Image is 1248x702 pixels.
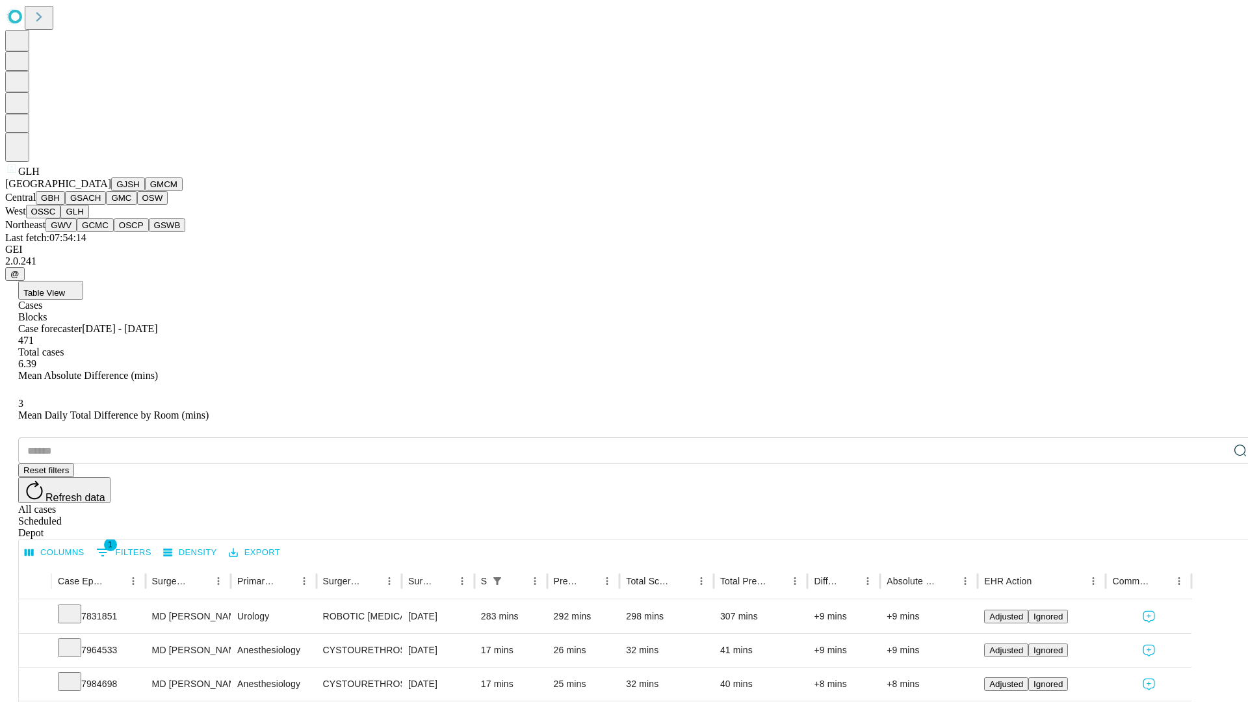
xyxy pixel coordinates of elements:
button: Adjusted [984,610,1028,623]
div: 7964533 [58,634,139,667]
div: 292 mins [554,600,614,633]
div: +8 mins [814,668,874,701]
div: 25 mins [554,668,614,701]
div: Surgeon Name [152,576,190,586]
div: Anesthesiology [237,668,309,701]
div: [DATE] [408,668,468,701]
span: 471 [18,335,34,346]
div: CYSTOURETHROSCOPY WITH [MEDICAL_DATA] REMOVAL SIMPLE [323,668,395,701]
button: Sort [106,572,124,590]
button: Sort [277,572,295,590]
div: Urology [237,600,309,633]
span: 1 [104,538,117,551]
button: Select columns [21,543,88,563]
div: Surgery Date [408,576,434,586]
button: @ [5,267,25,281]
div: Total Scheduled Duration [626,576,673,586]
span: Mean Daily Total Difference by Room (mins) [18,409,209,421]
span: Ignored [1033,612,1063,621]
span: [GEOGRAPHIC_DATA] [5,178,111,189]
div: 7984698 [58,668,139,701]
span: Ignored [1033,679,1063,689]
button: Reset filters [18,463,74,477]
button: Show filters [488,572,506,590]
span: Refresh data [45,492,105,503]
button: Sort [1152,572,1170,590]
button: Show filters [93,542,155,563]
div: GEI [5,244,1243,255]
button: GBH [36,191,65,205]
button: Menu [380,572,398,590]
div: 17 mins [481,668,541,701]
div: Primary Service [237,576,275,586]
button: Density [160,543,220,563]
span: Table View [23,288,65,298]
button: GCMC [77,218,114,232]
div: 2.0.241 [5,255,1243,267]
span: @ [10,269,19,279]
button: Menu [956,572,974,590]
span: 6.39 [18,358,36,369]
button: Menu [209,572,227,590]
button: Menu [786,572,804,590]
button: GWV [45,218,77,232]
button: Menu [1170,572,1188,590]
button: Menu [124,572,142,590]
span: Adjusted [989,679,1023,689]
div: Case Epic Id [58,576,105,586]
span: Reset filters [23,465,69,475]
button: Table View [18,281,83,300]
button: Export [226,543,283,563]
span: Last fetch: 07:54:14 [5,232,86,243]
div: Comments [1112,576,1150,586]
button: Expand [25,606,45,629]
button: Sort [768,572,786,590]
button: Menu [1084,572,1102,590]
span: Adjusted [989,612,1023,621]
div: CYSTOURETHROSCOPY WITH [MEDICAL_DATA] REMOVAL SIMPLE [323,634,395,667]
div: 283 mins [481,600,541,633]
button: Sort [508,572,526,590]
div: +9 mins [814,634,874,667]
button: GMCM [145,177,183,191]
span: [DATE] - [DATE] [82,323,157,334]
div: MD [PERSON_NAME] Md [152,600,224,633]
span: Central [5,192,36,203]
button: Menu [598,572,616,590]
div: Predicted In Room Duration [554,576,579,586]
button: OSW [137,191,168,205]
div: [DATE] [408,600,468,633]
button: Expand [25,673,45,696]
button: GSWB [149,218,186,232]
button: Sort [674,572,692,590]
button: Sort [840,572,859,590]
div: +8 mins [887,668,971,701]
div: [DATE] [408,634,468,667]
div: 1 active filter [488,572,506,590]
div: +9 mins [887,600,971,633]
div: 26 mins [554,634,614,667]
span: Adjusted [989,645,1023,655]
button: Sort [191,572,209,590]
div: 40 mins [720,668,801,701]
button: Expand [25,640,45,662]
button: Refresh data [18,477,110,503]
button: Ignored [1028,610,1068,623]
div: Anesthesiology [237,634,309,667]
span: Case forecaster [18,323,82,334]
button: Sort [938,572,956,590]
button: Sort [435,572,453,590]
div: 7831851 [58,600,139,633]
span: Total cases [18,346,64,357]
span: Ignored [1033,645,1063,655]
button: GSACH [65,191,106,205]
div: Total Predicted Duration [720,576,767,586]
button: Menu [295,572,313,590]
div: ROBOTIC [MEDICAL_DATA] [MEDICAL_DATA] RETROPUBIC RADICAL [323,600,395,633]
span: Northeast [5,219,45,230]
button: Sort [580,572,598,590]
button: Adjusted [984,643,1028,657]
button: Menu [692,572,710,590]
div: +9 mins [887,634,971,667]
button: GMC [106,191,136,205]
